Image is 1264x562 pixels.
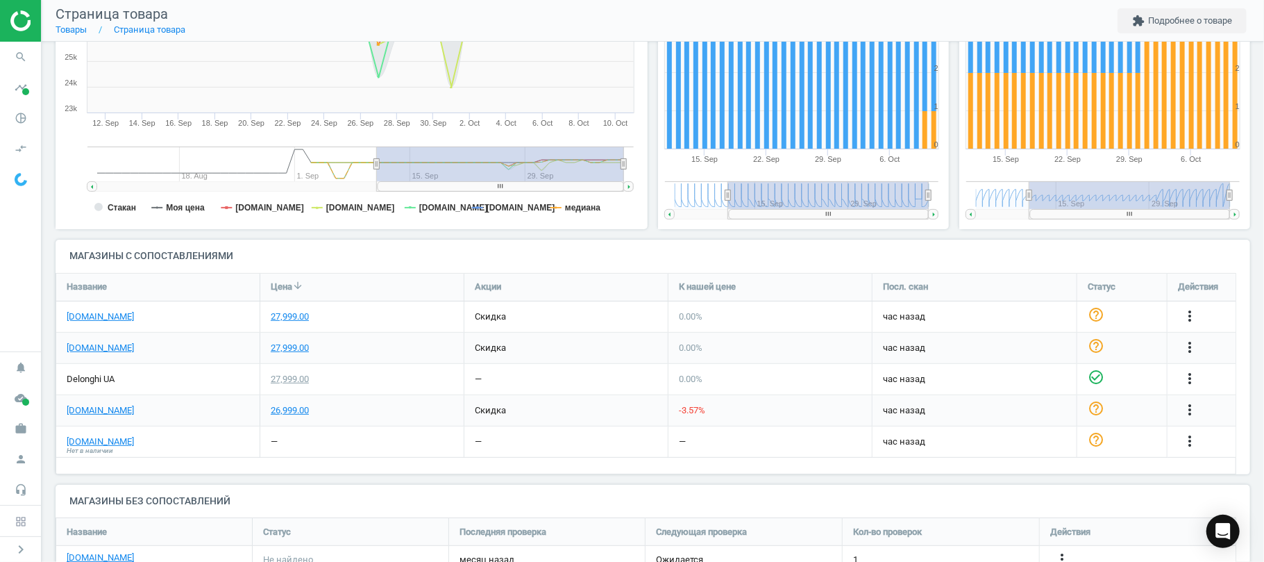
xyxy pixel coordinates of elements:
button: more_vert [1181,433,1198,451]
tspan: 6. Oct [532,119,553,127]
tspan: 6. Oct [879,155,900,163]
button: more_vert [1181,370,1198,388]
tspan: 2. Oct [460,119,480,127]
i: pie_chart_outlined [8,105,34,131]
span: Delonghi UA [67,373,115,386]
i: more_vert [1181,433,1198,449]
span: час назад [883,342,1066,354]
h4: Магазины с сопоставлениями [56,240,1250,272]
span: К нашей цене [679,281,736,293]
span: Следующая проверка [656,526,747,538]
i: more_vert [1181,339,1198,356]
span: Страница товара [56,6,168,22]
span: Статус [263,526,291,538]
tspan: Моя цена [166,203,205,213]
tspan: 20. Sep [238,119,264,127]
tspan: 29. Sep [815,155,841,163]
tspan: 14. Sep [129,119,155,127]
text: 0 [1236,140,1240,149]
div: — [679,436,686,448]
i: person [8,446,34,472]
tspan: 22. Sep [1054,155,1081,163]
div: — [475,373,482,386]
span: Посл. скан [883,281,928,293]
tspan: 22. Sep [753,155,780,163]
text: 0 [934,140,938,149]
i: help_outline [1088,400,1104,417]
div: 27,999.00 [271,311,309,323]
span: час назад [883,436,1066,448]
tspan: 28. Sep [384,119,410,127]
tspan: 12. Sep [92,119,119,127]
tspan: [DOMAIN_NAME] [326,203,395,213]
span: Название [67,281,107,293]
text: 25k [65,53,77,61]
div: — [271,436,278,448]
span: скидка [475,311,506,322]
span: час назад [883,404,1066,417]
span: Акции [475,281,501,293]
span: Действия [1050,526,1090,538]
div: 27,999.00 [271,373,309,386]
text: 1 [934,102,938,110]
tspan: 22. Sep [275,119,301,127]
span: 0.00 % [679,374,702,384]
i: more_vert [1181,402,1198,418]
tspan: 26. Sep [348,119,374,127]
text: 1 [1236,102,1240,110]
tspan: 8. Oct [569,119,589,127]
tspan: Стакан [108,203,136,213]
span: час назад [883,311,1066,323]
span: 0.00 % [679,342,702,353]
a: Товары [56,24,87,35]
i: compare_arrows [8,135,34,162]
tspan: 10. Oct [603,119,627,127]
span: Цена [271,281,292,293]
div: 27,999.00 [271,342,309,354]
span: Кол-во проверок [853,526,922,538]
span: Статус [1088,281,1115,293]
span: скидка [475,342,506,353]
i: more_vert [1181,370,1198,387]
text: 2 [1236,64,1240,72]
img: wGWNvw8QSZomAAAAABJRU5ErkJggg== [15,173,27,186]
a: [DOMAIN_NAME] [67,404,134,417]
span: час назад [883,373,1066,386]
tspan: [DOMAIN_NAME] [419,203,488,213]
i: extension [1132,15,1145,27]
a: [DOMAIN_NAME] [67,342,134,354]
i: chevron_right [12,541,29,558]
i: arrow_downward [292,280,303,291]
tspan: 15. Sep [993,155,1019,163]
img: ajHJNr6hYgQAAAAASUVORK5CYII= [10,10,109,31]
div: Open Intercom Messenger [1206,515,1240,548]
span: Действия [1178,281,1218,293]
tspan: 29. Sep [1116,155,1143,163]
button: extensionПодробнее о товаре [1118,8,1247,33]
tspan: 15. Sep [691,155,718,163]
tspan: 6. Oct [1181,155,1201,163]
text: 2 [934,64,938,72]
text: 23k [65,104,77,113]
i: help_outline [1088,306,1104,323]
button: chevron_right [3,540,38,559]
i: work [8,415,34,442]
div: — [475,436,482,448]
span: -3.57 % [679,405,705,415]
span: Последняя проверка [460,526,546,538]
span: скидка [475,405,506,415]
button: more_vert [1181,339,1198,357]
i: notifications [8,354,34,381]
button: more_vert [1181,402,1198,420]
a: [DOMAIN_NAME] [67,311,134,323]
a: Страница товара [114,24,185,35]
tspan: [DOMAIN_NAME] [487,203,555,213]
i: cloud_done [8,385,34,411]
i: check_circle_outline [1088,369,1104,386]
tspan: 18. Sep [202,119,228,127]
h4: Магазины без сопоставлений [56,485,1250,518]
span: 0.00 % [679,311,702,322]
tspan: медиана [565,203,600,213]
tspan: 16. Sep [165,119,192,127]
tspan: 4. Oct [496,119,516,127]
